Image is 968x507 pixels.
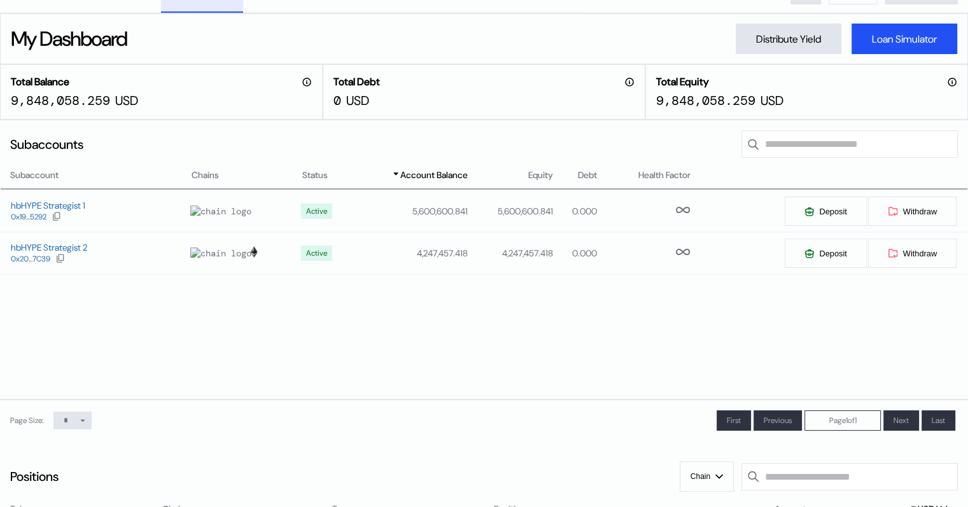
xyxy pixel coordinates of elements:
div: 0x19...5292 [11,212,46,221]
td: 0.000 [554,232,598,274]
h2: Total Equity [656,75,709,88]
span: Withdraw [903,249,937,258]
button: Withdraw [867,238,957,268]
button: Last [922,410,955,431]
span: First [727,415,741,426]
div: USD [346,92,369,109]
td: 4,247,457.418 [468,232,554,274]
span: Debt [578,169,597,182]
span: Equity [528,169,553,182]
button: Distribute Yield [736,24,841,54]
td: 4,247,457.418 [352,232,468,274]
span: Chains [192,169,219,182]
td: 5,600,600.841 [468,190,554,232]
div: 9,848,058.259 [656,92,755,109]
img: chain logo [190,205,251,217]
span: Subaccount [10,169,59,182]
img: chain logo [190,247,251,259]
td: 5,600,600.841 [352,190,468,232]
span: Status [302,169,328,182]
button: Withdraw [867,196,957,226]
button: Next [883,410,919,431]
span: Withdraw [903,207,937,216]
td: 0.000 [554,190,598,232]
div: 0 [333,92,341,109]
span: Page 1 of 1 [829,415,857,426]
div: Distribute Yield [756,32,821,46]
div: Page Size: [10,415,43,426]
span: Account Balance [400,169,468,182]
span: Deposit [819,207,846,216]
div: Loan Simulator [872,32,937,46]
button: Chain [680,461,734,492]
h2: Total Debt [333,75,380,88]
div: Active [306,207,327,216]
span: Health Factor [638,169,691,182]
span: Next [894,415,909,426]
div: USD [761,92,783,109]
button: Loan Simulator [852,24,957,54]
div: Active [306,249,327,258]
span: Last [932,415,945,426]
button: Deposit [784,238,867,268]
span: Previous [764,415,792,426]
div: Subaccounts [10,136,83,153]
h2: Total Balance [11,75,69,88]
div: Positions [10,468,59,485]
div: hbHYPE Strategist 1 [11,200,85,211]
img: chain logo [248,246,260,258]
div: USD [115,92,138,109]
button: Deposit [784,196,867,226]
span: Deposit [819,249,846,258]
span: Chain [691,472,710,481]
div: 0x20...7C39 [11,254,50,263]
button: First [717,410,751,431]
div: My Dashboard [11,25,127,52]
button: Previous [754,410,802,431]
div: 9,848,058.259 [11,92,110,109]
div: hbHYPE Strategist 2 [11,242,87,253]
